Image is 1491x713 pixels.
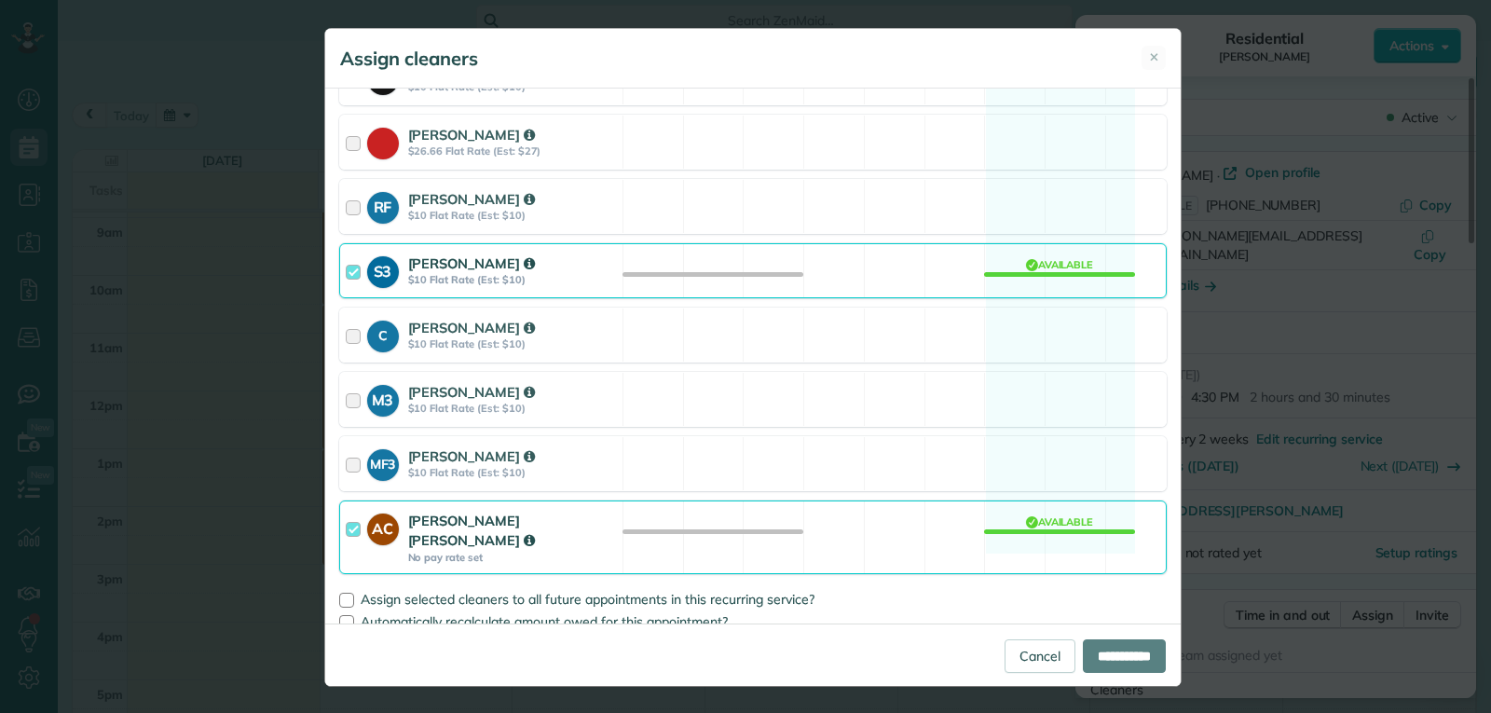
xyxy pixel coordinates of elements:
strong: [PERSON_NAME] [408,190,535,208]
span: ✕ [1149,48,1159,66]
strong: S3 [367,256,399,282]
span: Assign selected cleaners to all future appointments in this recurring service? [361,591,814,608]
strong: $10 Flat Rate (Est: $10) [408,337,617,350]
strong: MF3 [367,449,399,474]
strong: $10 Flat Rate (Est: $10) [408,466,617,479]
strong: [PERSON_NAME] [408,126,535,144]
strong: [PERSON_NAME] [408,383,535,401]
strong: $10 Flat Rate (Est: $10) [408,209,617,222]
a: Cancel [1005,639,1075,673]
strong: $10 Flat Rate (Est: $10) [408,402,617,415]
strong: [PERSON_NAME] [408,447,535,465]
strong: RF [367,192,399,218]
strong: $26.66 Flat Rate (Est: $27) [408,144,617,158]
span: Automatically recalculate amount owed for this appointment? [361,613,728,630]
strong: [PERSON_NAME] [PERSON_NAME] [408,512,535,549]
strong: C [367,321,399,346]
strong: [PERSON_NAME] [408,254,535,272]
strong: [PERSON_NAME] [408,319,535,336]
strong: $10 Flat Rate (Est: $10) [408,273,617,286]
strong: No pay rate set [408,551,617,564]
strong: M3 [367,385,399,411]
h5: Assign cleaners [340,46,478,72]
strong: AC [367,514,399,540]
